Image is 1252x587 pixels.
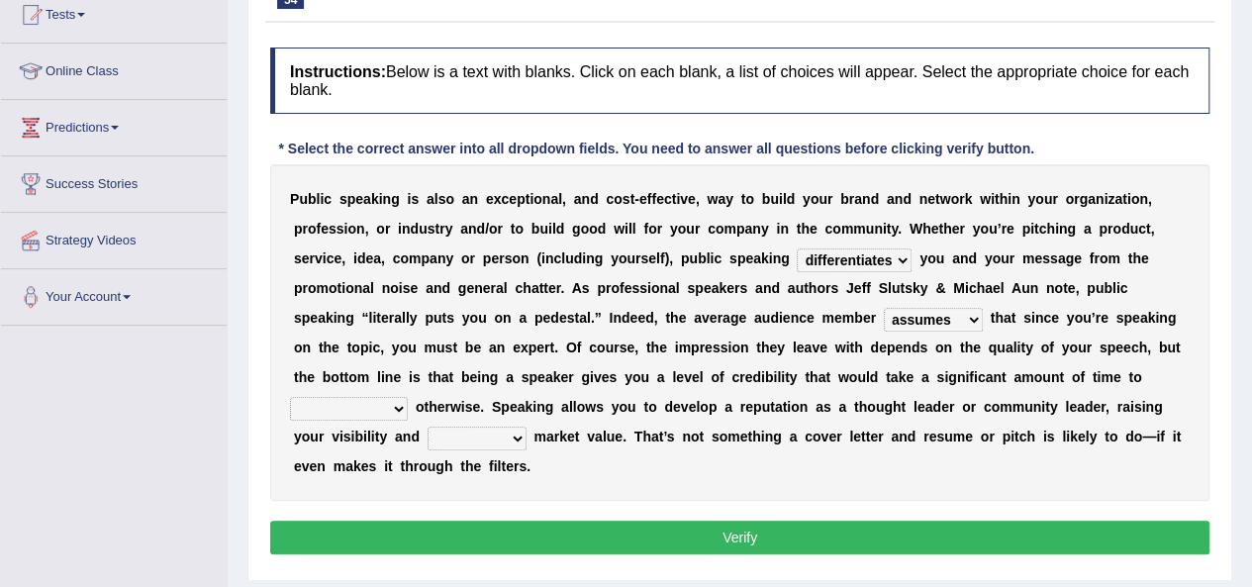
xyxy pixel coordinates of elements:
b: c [708,221,716,237]
b: p [421,250,430,266]
b: o [347,221,356,237]
b: d [598,221,607,237]
b: n [468,221,477,237]
b: n [581,191,590,207]
b: g [781,250,790,266]
b: t [672,191,677,207]
b: Instructions: [290,63,386,80]
b: n [960,250,969,266]
b: i [779,191,783,207]
b: t [995,191,1000,207]
b: l [558,191,562,207]
b: a [744,221,752,237]
b: a [427,191,434,207]
b: o [376,221,385,237]
b: o [678,221,687,237]
b: t [434,221,439,237]
b: a [718,191,725,207]
b: y [1027,191,1035,207]
b: d [410,221,419,237]
b: u [1001,250,1010,266]
b: a [363,191,371,207]
b: r [439,221,444,237]
b: a [753,250,761,266]
b: m [853,221,865,237]
b: g [1067,221,1076,237]
b: c [824,221,832,237]
b: l [632,221,636,237]
b: o [980,221,989,237]
b: , [696,191,700,207]
b: , [669,250,673,266]
b: y [611,250,619,266]
b: n [874,221,883,237]
b: y [985,250,993,266]
b: W [910,221,922,237]
b: d [903,191,912,207]
b: r [1108,221,1112,237]
b: i [1055,221,1059,237]
b: n [356,221,365,237]
b: r [385,221,390,237]
b: u [819,191,827,207]
b: h [801,221,810,237]
b: y [445,250,453,266]
b: , [1150,221,1154,237]
b: o [489,221,498,237]
b: i [625,221,628,237]
b: i [883,221,887,237]
b: d [590,191,599,207]
b: s [505,250,513,266]
b: r [1010,250,1014,266]
b: m [409,250,421,266]
b: d [357,250,366,266]
b: n [1059,221,1068,237]
b: t [887,221,892,237]
button: Verify [270,521,1209,554]
b: b [762,191,771,207]
b: o [1100,250,1108,266]
b: v [680,191,688,207]
b: r [657,221,662,237]
b: i [530,191,533,207]
b: - [634,191,639,207]
b: h [943,221,952,237]
b: c [501,191,509,207]
b: w [940,191,951,207]
a: Success Stories [1,156,227,206]
b: e [952,221,960,237]
b: u [936,250,945,266]
b: , [562,191,566,207]
b: p [736,221,745,237]
b: o [648,221,657,237]
b: a [462,191,470,207]
b: l [561,250,565,266]
b: p [483,250,492,266]
b: e [355,191,363,207]
b: s [1042,250,1050,266]
b: c [1138,221,1146,237]
b: w [614,221,625,237]
b: i [541,250,545,266]
b: o [589,221,598,237]
b: r [1074,191,1079,207]
b: r [1052,191,1057,207]
a: Strategy Videos [1,213,227,262]
b: y [803,191,811,207]
b: l [316,191,320,207]
b: o [533,191,542,207]
b: e [927,191,935,207]
b: g [595,250,604,266]
b: n [1011,191,1020,207]
b: p [294,221,303,237]
b: c [606,191,614,207]
b: e [745,250,753,266]
b: i [1008,191,1011,207]
b: s [337,221,344,237]
b: r [469,250,474,266]
b: i [582,250,586,266]
b: r [635,250,640,266]
b: f [643,221,648,237]
b: o [515,221,524,237]
b: g [572,221,581,237]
